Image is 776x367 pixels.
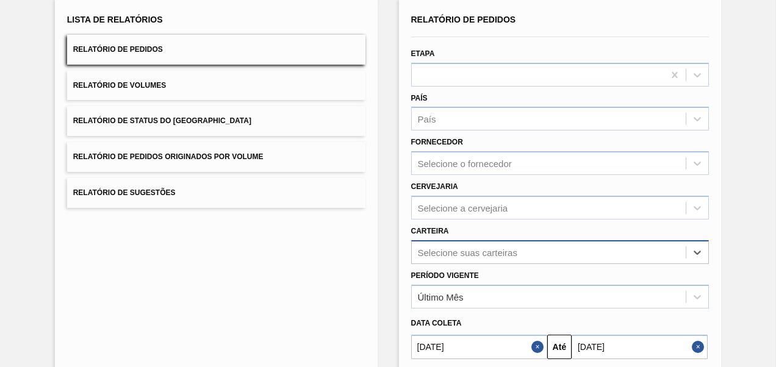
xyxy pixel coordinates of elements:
button: Relatório de Pedidos [67,35,365,65]
span: Relatório de Sugestões [73,188,176,197]
label: Etapa [411,49,435,58]
label: Cervejaria [411,182,458,191]
span: Lista de Relatórios [67,15,163,24]
div: Selecione o fornecedor [418,159,512,169]
span: Relatório de Pedidos Originados por Volume [73,152,264,161]
button: Até [547,335,572,359]
button: Relatório de Pedidos Originados por Volume [67,142,365,172]
button: Close [692,335,708,359]
label: País [411,94,428,102]
button: Relatório de Status do [GEOGRAPHIC_DATA] [67,106,365,136]
div: Selecione a cervejaria [418,202,508,213]
label: Período Vigente [411,271,479,280]
input: dd/mm/yyyy [572,335,708,359]
label: Fornecedor [411,138,463,146]
span: Relatório de Pedidos [73,45,163,54]
button: Relatório de Volumes [67,71,365,101]
button: Close [531,335,547,359]
div: Selecione suas carteiras [418,247,517,257]
span: Data coleta [411,319,462,327]
span: Relatório de Volumes [73,81,166,90]
div: Último Mês [418,291,464,302]
label: Carteira [411,227,449,235]
span: Relatório de Pedidos [411,15,516,24]
div: País [418,114,436,124]
button: Relatório de Sugestões [67,178,365,208]
span: Relatório de Status do [GEOGRAPHIC_DATA] [73,116,251,125]
input: dd/mm/yyyy [411,335,547,359]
